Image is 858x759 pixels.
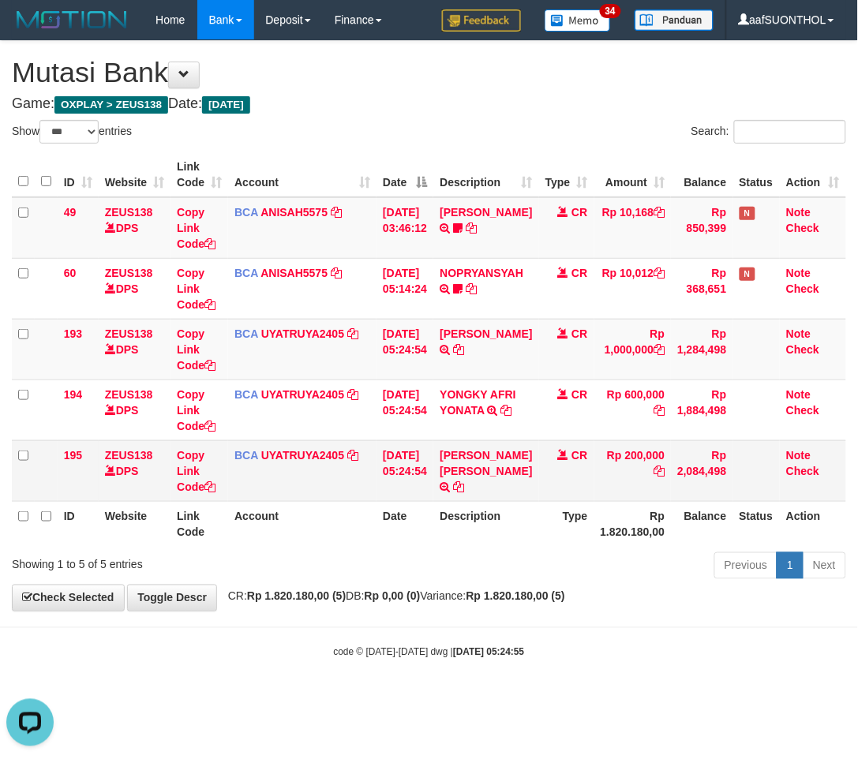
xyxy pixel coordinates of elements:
span: CR [571,267,587,279]
a: Copy ADAM ANUGRAH PUTRA to clipboard [453,480,464,493]
a: Toggle Descr [127,585,217,611]
span: BCA [234,388,258,401]
a: Copy Rp 10,168 to clipboard [654,206,665,219]
span: Has Note [740,267,755,281]
a: Note [786,388,811,401]
th: Date [377,501,433,546]
a: Copy Link Code [177,327,215,372]
td: Rp 1,884,498 [671,379,732,440]
a: Copy NOPRYANSYAH to clipboard [466,282,477,295]
th: Status [733,501,781,546]
span: OXPLAY > ZEUS138 [54,96,168,114]
td: DPS [99,258,170,319]
span: CR [571,449,587,462]
td: [DATE] 05:24:54 [377,319,433,379]
a: UYATRUYA2405 [261,327,344,340]
a: Note [786,449,811,462]
a: Previous [714,552,777,579]
a: Copy UYATRUYA2405 to clipboard [347,449,358,462]
span: BCA [234,327,258,340]
h1: Mutasi Bank [12,57,846,88]
div: Showing 1 to 5 of 5 entries [12,551,346,573]
th: Amount: activate to sort column ascending [594,152,672,197]
span: [DATE] [202,96,250,114]
a: [PERSON_NAME] [440,206,532,219]
th: Status [733,152,781,197]
a: Check Selected [12,585,125,611]
td: Rp 600,000 [594,379,672,440]
img: Feedback.jpg [442,9,521,32]
span: CR [571,327,587,340]
a: ANISAH5575 [260,206,328,219]
span: CR [571,206,587,219]
td: Rp 368,651 [671,258,732,319]
td: DPS [99,379,170,440]
a: Check [786,404,819,417]
a: Note [786,327,811,340]
a: Copy YONGKY AFRI YONATA to clipboard [501,404,512,417]
strong: Rp 1.820.180,00 (5) [466,590,565,603]
a: Copy FACHRI IBNU KHAERU to clipboard [453,343,464,356]
th: Rp 1.820.180,00 [594,501,672,546]
a: Copy Link Code [177,449,215,493]
th: Website [99,501,170,546]
a: Check [786,465,819,477]
th: Link Code [170,501,228,546]
a: ZEUS138 [105,327,153,340]
a: YONGKY AFRI YONATA [440,388,515,417]
td: [DATE] 05:24:54 [377,440,433,501]
a: Check [786,343,819,356]
span: 49 [64,206,77,219]
a: Copy Rp 600,000 to clipboard [654,404,665,417]
span: BCA [234,267,258,279]
th: ID: activate to sort column ascending [58,152,99,197]
td: Rp 2,084,498 [671,440,732,501]
td: Rp 10,012 [594,258,672,319]
a: Copy Rp 1,000,000 to clipboard [654,343,665,356]
label: Search: [691,120,846,144]
td: Rp 10,168 [594,197,672,259]
a: Note [786,206,811,219]
img: Button%20Memo.svg [545,9,611,32]
a: Check [786,282,819,295]
th: Type: activate to sort column ascending [539,152,594,197]
a: ANISAH5575 [260,267,328,279]
td: Rp 1,000,000 [594,319,672,379]
a: Copy Link Code [177,206,215,250]
span: 60 [64,267,77,279]
span: CR: DB: Variance: [220,590,565,603]
a: [PERSON_NAME] [440,327,532,340]
a: ZEUS138 [105,449,153,462]
span: BCA [234,449,258,462]
a: ZEUS138 [105,267,153,279]
label: Show entries [12,120,132,144]
img: MOTION_logo.png [12,8,132,32]
th: Type [539,501,594,546]
th: Website: activate to sort column ascending [99,152,170,197]
td: Rp 200,000 [594,440,672,501]
a: Copy ANISAH5575 to clipboard [331,267,342,279]
th: Date: activate to sort column descending [377,152,433,197]
span: BCA [234,206,258,219]
strong: Rp 1.820.180,00 (5) [247,590,346,603]
a: Next [803,552,846,579]
a: Copy Link Code [177,388,215,432]
a: [PERSON_NAME] [PERSON_NAME] [440,449,532,477]
a: UYATRUYA2405 [261,449,344,462]
a: NOPRYANSYAH [440,267,523,279]
a: Copy Rp 200,000 to clipboard [654,465,665,477]
a: Copy INA PAUJANAH to clipboard [466,222,477,234]
span: CR [571,388,587,401]
td: [DATE] 03:46:12 [377,197,433,259]
th: ID [58,501,99,546]
th: Description [433,501,538,546]
th: Balance [671,152,732,197]
span: 194 [64,388,82,401]
button: Open LiveChat chat widget [6,6,54,54]
a: UYATRUYA2405 [261,388,344,401]
th: Balance [671,501,732,546]
strong: Rp 0,00 (0) [365,590,421,603]
th: Action [780,501,846,546]
a: Copy Rp 10,012 to clipboard [654,267,665,279]
a: ZEUS138 [105,206,153,219]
